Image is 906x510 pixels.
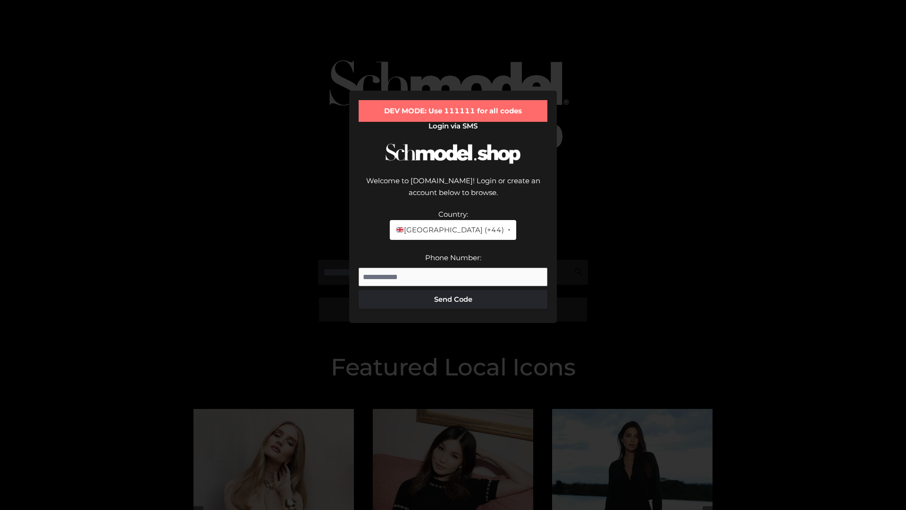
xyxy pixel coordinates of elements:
div: DEV MODE: Use 111111 for all codes [359,100,547,122]
img: 🇬🇧 [396,226,403,233]
span: [GEOGRAPHIC_DATA] (+44) [395,224,503,236]
h2: Login via SMS [359,122,547,130]
div: Welcome to [DOMAIN_NAME]! Login or create an account below to browse. [359,175,547,208]
button: Send Code [359,290,547,309]
label: Country: [438,210,468,219]
label: Phone Number: [425,253,481,262]
img: Schmodel Logo [382,135,524,172]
